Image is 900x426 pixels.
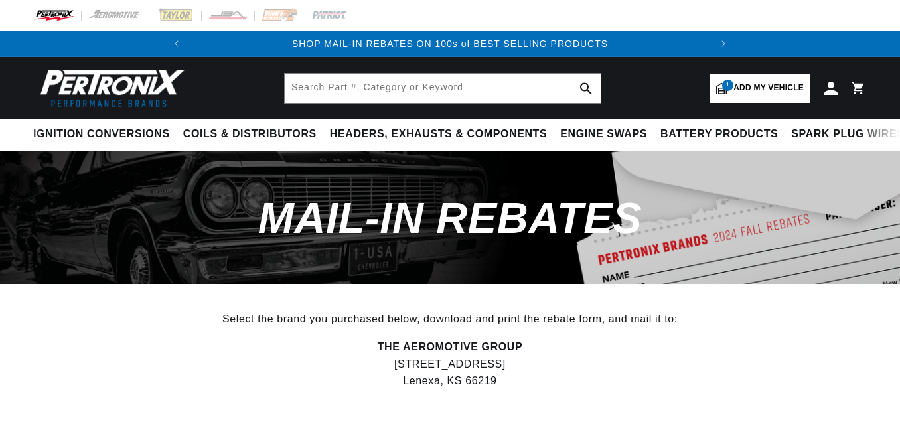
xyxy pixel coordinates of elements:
span: Ignition Conversions [33,127,170,141]
span: Add my vehicle [733,82,804,94]
div: 1 of 2 [190,36,711,51]
summary: Headers, Exhausts & Components [323,119,554,150]
input: Search Part #, Category or Keyword [285,74,601,103]
span: Mail-In Rebates [258,194,642,242]
summary: Engine Swaps [554,119,654,150]
summary: Coils & Distributors [177,119,323,150]
span: Engine Swaps [560,127,647,141]
a: 1Add my vehicle [710,74,810,103]
span: Battery Products [660,127,778,141]
summary: Ignition Conversions [33,119,177,150]
button: Translation missing: en.sections.announcements.previous_announcement [163,31,190,57]
button: Translation missing: en.sections.announcements.next_announcement [710,31,737,57]
button: search button [571,74,601,103]
div: Announcement [190,36,711,51]
a: SHOP MAIL-IN REBATES ON 100s of BEST SELLING PRODUCTS [292,38,608,49]
span: Headers, Exhausts & Components [330,127,547,141]
summary: Battery Products [654,119,785,150]
img: Pertronix [33,65,186,111]
span: 1 [722,80,733,91]
strong: THE AEROMOTIVE GROUP [378,341,523,352]
span: Coils & Distributors [183,127,317,141]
